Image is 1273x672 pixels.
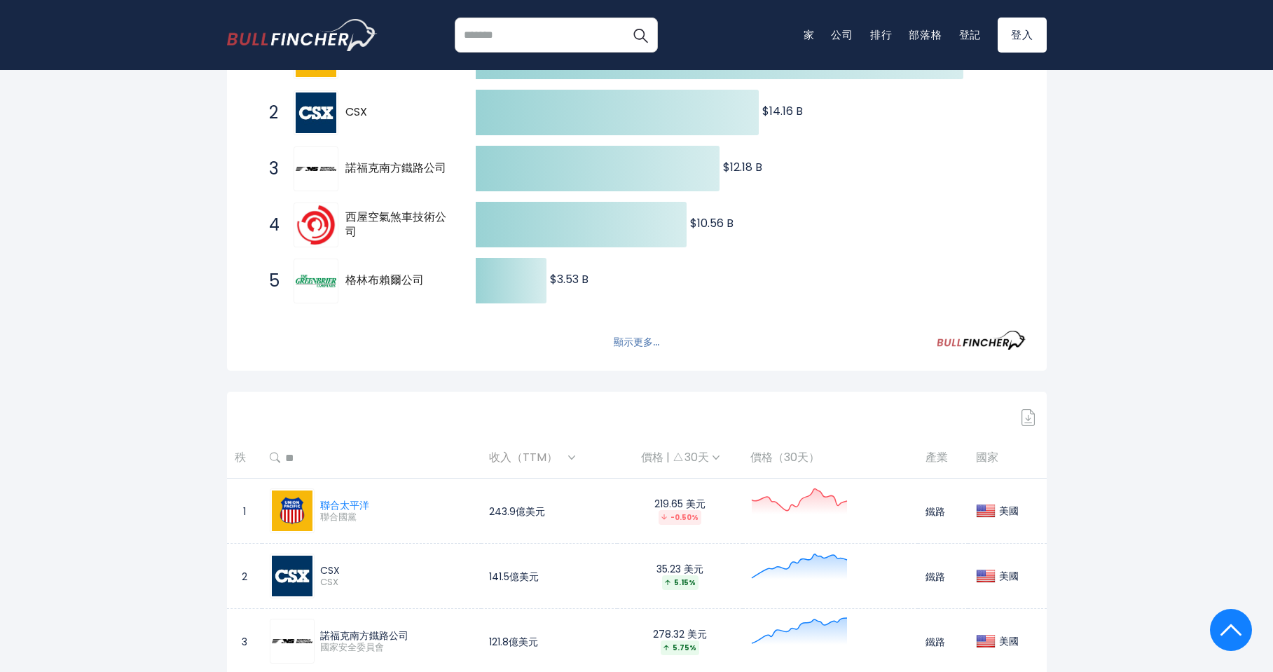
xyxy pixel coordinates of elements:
a: 聯合太平洋 聯合國黨 [270,488,369,533]
font: 美國 [999,634,1019,648]
font: 5.15% [674,577,696,588]
font: 鐵路 [925,635,945,649]
font: 諾福克南方鐵路公司 [320,629,408,643]
font: 278.32 美元 [653,627,707,641]
button: 顯示更多... [605,330,668,354]
font: CSX [320,563,340,577]
font: 4 [269,213,280,236]
font: 141.5億美元 [489,570,539,584]
font: -0.50% [670,512,699,523]
a: 公司 [831,27,853,42]
text: $14.16 B [762,103,803,119]
font: 30天 [684,449,709,465]
img: CSX [296,92,336,133]
text: $10.56 B [690,215,734,231]
font: 西屋空氣煞車技術公司 [345,209,446,240]
a: 登入 [998,18,1047,53]
font: 格林布賴爾公司 [345,272,424,288]
font: 5 [269,269,280,292]
font: 聯合國黨 [320,510,357,523]
img: 諾福克南方鐵路公司 [296,167,336,171]
font: 121.8億美元 [489,635,538,649]
font: 35.23 美元 [656,562,703,576]
img: 紅腹灰雀徽標 [227,19,378,51]
font: 2 [269,101,278,124]
font: 219.65 美元 [654,497,706,511]
font: 登入 [1011,27,1033,42]
font: 聯合太平洋 [320,498,369,512]
font: 5.75% [673,643,696,653]
text: $3.53 B [550,271,589,287]
font: CSX [320,575,338,589]
a: 前往首頁 [227,19,378,51]
a: 排行 [870,27,893,42]
font: 243.9億美元 [489,505,545,519]
font: 鐵路 [925,505,945,519]
font: 美國 [999,569,1019,583]
font: CSX [345,104,367,120]
font: 國家安全委員會 [320,640,384,654]
img: 西屋空氣煞車技術公司 [296,205,336,245]
a: 部落格 [909,27,942,42]
img: UNP.png [272,491,312,531]
button: 搜尋 [623,18,658,53]
font: 3 [269,157,279,180]
font: 價格（30天） [750,449,820,465]
img: CSX.jpeg [272,556,312,596]
font: 顯示更多... [614,334,659,348]
a: 登記 [959,27,982,42]
img: NSC.png [272,639,312,643]
font: 2 [242,570,247,584]
font: 價格 | [641,449,670,465]
font: 3 [242,635,247,649]
font: 美國 [999,504,1019,518]
text: $12.18 B [723,159,762,175]
font: 鐵路 [925,570,945,584]
a: 家 [804,27,815,42]
font: 收入（TTM） [489,449,558,465]
font: 諾福克南方鐵路公司 [345,160,446,176]
img: 格林布賴爾公司 [296,261,336,301]
font: 1 [243,505,246,519]
font: 秩 [235,449,246,465]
